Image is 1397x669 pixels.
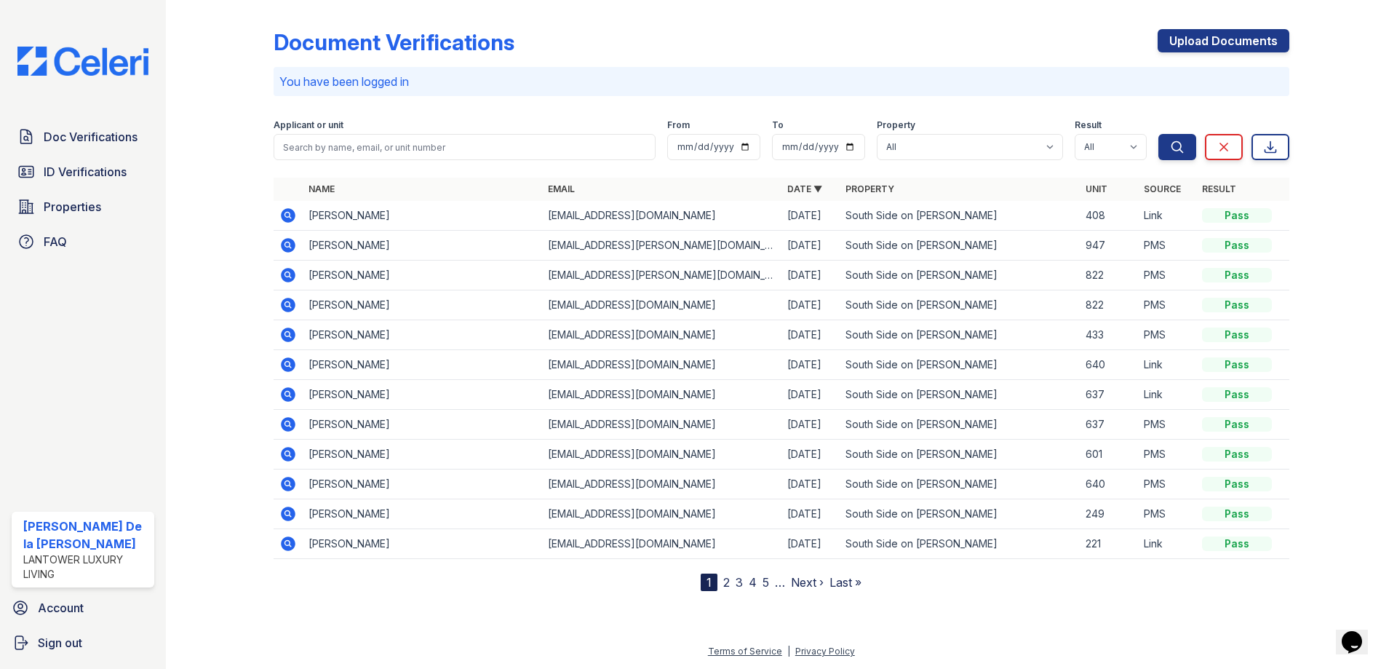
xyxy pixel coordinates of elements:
[781,350,840,380] td: [DATE]
[795,646,855,657] a: Privacy Policy
[1138,231,1196,261] td: PMS
[781,440,840,470] td: [DATE]
[1202,537,1272,551] div: Pass
[12,157,154,186] a: ID Verifications
[1138,261,1196,290] td: PMS
[6,593,160,622] a: Account
[877,119,915,131] label: Property
[1138,380,1196,410] td: Link
[23,553,148,582] div: Lantower Luxury Living
[12,192,154,221] a: Properties
[542,440,781,470] td: [EMAIL_ADDRESS][DOMAIN_NAME]
[542,380,781,410] td: [EMAIL_ADDRESS][DOMAIN_NAME]
[1158,29,1289,52] a: Upload Documents
[23,518,148,553] div: [PERSON_NAME] De la [PERSON_NAME]
[542,261,781,290] td: [EMAIL_ADDRESS][PERSON_NAME][DOMAIN_NAME]
[1086,183,1107,194] a: Unit
[840,320,1079,350] td: South Side on [PERSON_NAME]
[542,201,781,231] td: [EMAIL_ADDRESS][DOMAIN_NAME]
[6,628,160,657] a: Sign out
[274,119,343,131] label: Applicant or unit
[840,470,1079,499] td: South Side on [PERSON_NAME]
[38,634,82,652] span: Sign out
[840,380,1079,410] td: South Side on [PERSON_NAME]
[1080,231,1138,261] td: 947
[1138,470,1196,499] td: PMS
[303,320,542,350] td: [PERSON_NAME]
[1202,238,1272,253] div: Pass
[1138,529,1196,559] td: Link
[1202,387,1272,402] div: Pass
[6,47,160,76] img: CE_Logo_Blue-a8612792a0a2168367f1c8372b55b34899dd931a85d93a1a3d3e32e68fde9ad4.png
[303,470,542,499] td: [PERSON_NAME]
[840,231,1079,261] td: South Side on [PERSON_NAME]
[303,350,542,380] td: [PERSON_NAME]
[1080,410,1138,440] td: 637
[781,499,840,529] td: [DATE]
[44,198,101,215] span: Properties
[845,183,894,194] a: Property
[303,529,542,559] td: [PERSON_NAME]
[303,410,542,440] td: [PERSON_NAME]
[12,227,154,256] a: FAQ
[840,410,1079,440] td: South Side on [PERSON_NAME]
[274,29,514,55] div: Document Verifications
[303,380,542,410] td: [PERSON_NAME]
[723,575,730,590] a: 2
[772,119,784,131] label: To
[44,233,67,250] span: FAQ
[542,470,781,499] td: [EMAIL_ADDRESS][DOMAIN_NAME]
[1202,477,1272,491] div: Pass
[1202,328,1272,342] div: Pass
[667,119,690,131] label: From
[44,163,127,181] span: ID Verifications
[781,470,840,499] td: [DATE]
[1080,290,1138,320] td: 822
[542,320,781,350] td: [EMAIL_ADDRESS][DOMAIN_NAME]
[1080,470,1138,499] td: 640
[1138,320,1196,350] td: PMS
[542,410,781,440] td: [EMAIL_ADDRESS][DOMAIN_NAME]
[1202,357,1272,372] div: Pass
[1138,350,1196,380] td: Link
[840,201,1079,231] td: South Side on [PERSON_NAME]
[303,440,542,470] td: [PERSON_NAME]
[840,529,1079,559] td: South Side on [PERSON_NAME]
[701,574,717,591] div: 1
[1080,440,1138,470] td: 601
[1202,208,1272,223] div: Pass
[781,201,840,231] td: [DATE]
[840,499,1079,529] td: South Side on [PERSON_NAME]
[1202,447,1272,462] div: Pass
[1080,201,1138,231] td: 408
[1138,410,1196,440] td: PMS
[303,290,542,320] td: [PERSON_NAME]
[309,183,335,194] a: Name
[542,499,781,529] td: [EMAIL_ADDRESS][DOMAIN_NAME]
[829,575,861,590] a: Last »
[1080,320,1138,350] td: 433
[781,410,840,440] td: [DATE]
[303,499,542,529] td: [PERSON_NAME]
[840,290,1079,320] td: South Side on [PERSON_NAME]
[1080,529,1138,559] td: 221
[775,574,785,591] span: …
[38,599,84,617] span: Account
[1202,507,1272,521] div: Pass
[781,290,840,320] td: [DATE]
[542,350,781,380] td: [EMAIL_ADDRESS][DOMAIN_NAME]
[781,529,840,559] td: [DATE]
[787,646,790,657] div: |
[1138,440,1196,470] td: PMS
[303,261,542,290] td: [PERSON_NAME]
[279,73,1283,90] p: You have been logged in
[840,261,1079,290] td: South Side on [PERSON_NAME]
[303,231,542,261] td: [PERSON_NAME]
[708,646,782,657] a: Terms of Service
[1202,183,1236,194] a: Result
[12,122,154,151] a: Doc Verifications
[274,134,656,160] input: Search by name, email, or unit number
[542,290,781,320] td: [EMAIL_ADDRESS][DOMAIN_NAME]
[1080,499,1138,529] td: 249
